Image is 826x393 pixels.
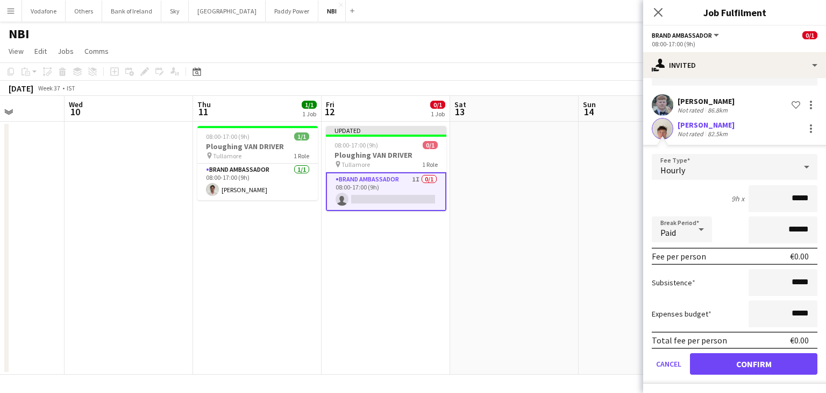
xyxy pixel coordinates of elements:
span: Paid [660,227,676,238]
span: 0/1 [802,31,817,39]
button: NBI [318,1,346,22]
button: Cancel [652,353,686,375]
span: Comms [84,46,109,56]
div: [DATE] [9,83,33,94]
div: 82.5km [706,130,730,138]
span: 13 [453,106,466,118]
span: Edit [34,46,47,56]
span: 12 [324,106,334,118]
a: Jobs [53,44,78,58]
button: Others [66,1,102,22]
div: 1 Job [302,110,316,118]
span: 08:00-17:00 (9h) [334,141,378,149]
app-job-card: 08:00-17:00 (9h)1/1Ploughing VAN DRIVER Tullamore1 RoleBrand Ambassador1/108:00-17:00 (9h)[PERSON... [197,126,318,200]
h1: NBI [9,26,29,42]
a: Comms [80,44,113,58]
button: [GEOGRAPHIC_DATA] [189,1,266,22]
span: Week 37 [35,84,62,92]
span: 0/1 [430,101,445,109]
span: 1 Role [294,152,309,160]
span: Jobs [58,46,74,56]
div: 86.8km [706,106,730,114]
button: Sky [161,1,189,22]
span: Tullamore [341,160,370,169]
div: Not rated [678,130,706,138]
span: Brand Ambassador [652,31,712,39]
a: Edit [30,44,51,58]
div: IST [67,84,75,92]
button: Bank of Ireland [102,1,161,22]
div: [PERSON_NAME] [678,96,735,106]
app-card-role: Brand Ambassador1I0/108:00-17:00 (9h) [326,172,446,211]
div: 1 Job [431,110,445,118]
div: 9h x [731,194,744,203]
span: 10 [67,106,83,118]
h3: Ploughing VAN DRIVER [326,150,446,160]
button: Confirm [690,353,817,375]
span: Fri [326,100,334,109]
a: View [4,44,28,58]
span: 14 [581,106,596,118]
span: Sun [583,100,596,109]
span: 1/1 [294,132,309,141]
h3: Job Fulfilment [643,5,826,19]
h3: Ploughing VAN DRIVER [197,142,318,151]
div: Fee per person [652,251,706,262]
span: Thu [197,100,211,109]
span: 1/1 [302,101,317,109]
label: Subsistence [652,278,695,287]
span: Hourly [660,165,685,176]
span: View [9,46,24,56]
div: [PERSON_NAME] [678,120,735,130]
label: Expenses budget [652,309,711,319]
div: Total fee per person [652,335,727,346]
div: €0.00 [790,335,809,346]
span: 1 Role [422,160,438,169]
app-job-card: Updated08:00-17:00 (9h)0/1Ploughing VAN DRIVER Tullamore1 RoleBrand Ambassador1I0/108:00-17:00 (9h) [326,126,446,211]
div: Invited [643,52,826,78]
div: €0.00 [790,251,809,262]
div: Updated [326,126,446,135]
app-card-role: Brand Ambassador1/108:00-17:00 (9h)[PERSON_NAME] [197,164,318,200]
div: Not rated [678,106,706,114]
button: Vodafone [22,1,66,22]
div: 08:00-17:00 (9h) [652,40,817,48]
span: Wed [69,100,83,109]
span: 0/1 [423,141,438,149]
button: Brand Ambassador [652,31,721,39]
span: Sat [454,100,466,109]
span: Tullamore [213,152,241,160]
span: 11 [196,106,211,118]
span: 08:00-17:00 (9h) [206,132,250,141]
button: Paddy Power [266,1,318,22]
